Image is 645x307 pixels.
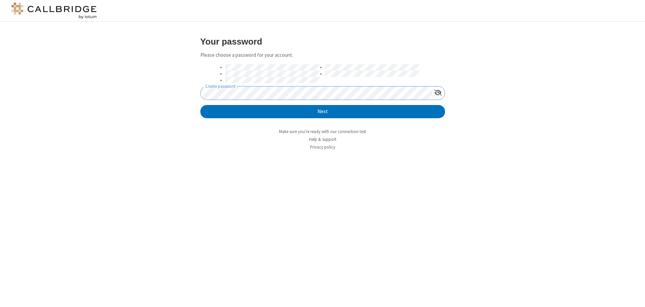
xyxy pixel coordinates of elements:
button: Next [200,105,445,119]
div: Show password [431,86,445,99]
a: Privacy policy [310,144,335,150]
h3: Your password [200,37,445,46]
a: Help & support [309,136,336,142]
p: Please choose a password for your account. [200,51,445,59]
input: Create password [201,86,431,100]
a: Make sure you're ready with our connection test [279,129,366,134]
img: logo@2x.png [10,3,98,19]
